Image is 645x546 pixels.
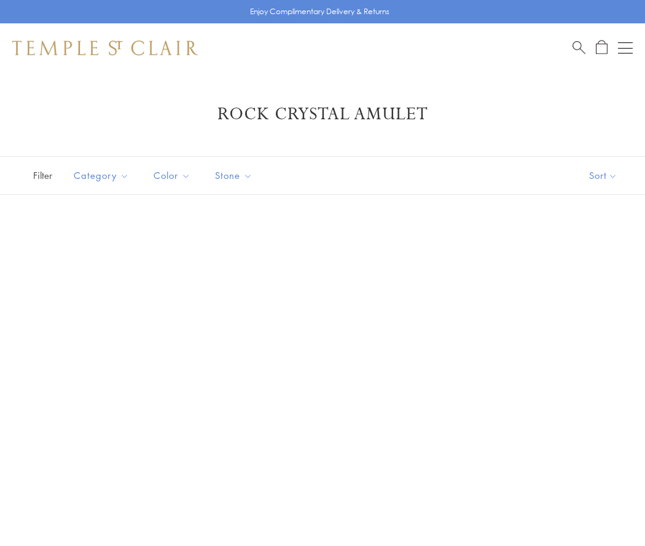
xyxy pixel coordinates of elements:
[144,162,200,189] button: Color
[64,162,138,189] button: Category
[618,41,633,55] button: Open navigation
[573,40,585,55] a: Search
[250,6,389,18] p: Enjoy Complimentary Delivery & Returns
[68,168,138,183] span: Category
[561,157,645,194] button: Show sort by
[12,41,198,55] img: Temple St. Clair
[209,168,262,183] span: Stone
[206,162,262,189] button: Stone
[596,40,608,55] a: Open Shopping Bag
[31,103,614,125] h1: Rock Crystal Amulet
[147,168,200,183] span: Color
